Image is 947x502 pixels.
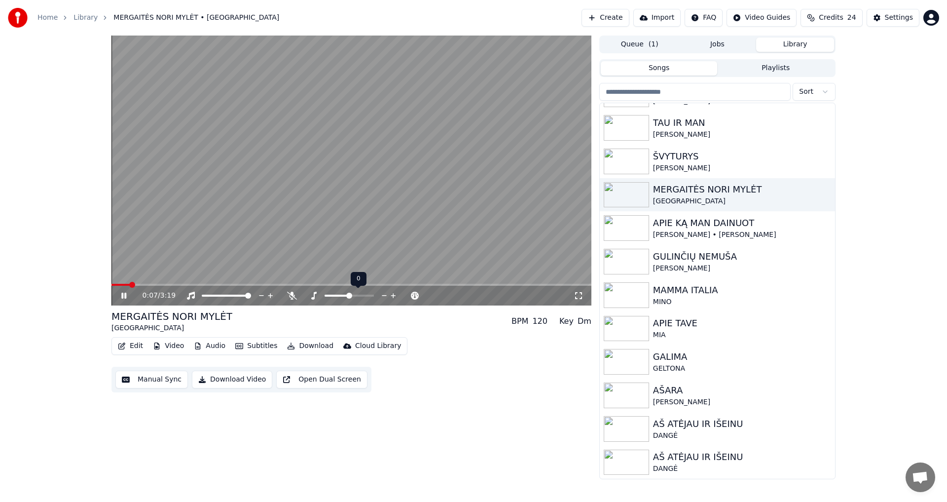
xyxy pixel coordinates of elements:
[653,183,831,196] div: MERGAITĖS NORI MYLĖT
[679,38,757,52] button: Jobs
[799,87,813,97] span: Sort
[115,371,188,388] button: Manual Sync
[653,364,831,374] div: GELTONA
[511,315,528,327] div: BPM
[653,150,831,163] div: ŠVYTURYS
[160,291,176,301] span: 3:19
[653,250,831,264] div: GULINČIŲ NEMUŠA
[653,230,831,240] div: [PERSON_NAME] • [PERSON_NAME]
[727,9,797,27] button: Video Guides
[653,450,831,464] div: AŠ ATĖJAU IR IŠEINU
[532,315,547,327] div: 120
[111,323,232,333] div: [GEOGRAPHIC_DATA]
[351,272,366,286] div: 0
[276,371,367,388] button: Open Dual Screen
[114,339,147,353] button: Edit
[653,297,831,307] div: MINO
[685,9,723,27] button: FAQ
[601,61,718,76] button: Songs
[653,397,831,407] div: [PERSON_NAME]
[801,9,862,27] button: Credits24
[143,291,158,301] span: 0:07
[653,196,831,206] div: [GEOGRAPHIC_DATA]
[653,316,831,330] div: APIE TAVE
[653,431,831,441] div: DANGĖ
[756,38,834,52] button: Library
[867,9,919,27] button: Settings
[819,13,843,23] span: Credits
[653,116,831,130] div: TAU IR MAN
[633,9,681,27] button: Import
[653,163,831,173] div: [PERSON_NAME]
[192,371,272,388] button: Download Video
[653,384,831,397] div: AŠARA
[649,39,658,49] span: ( 1 )
[231,339,281,353] button: Subtitles
[355,341,401,351] div: Cloud Library
[582,9,629,27] button: Create
[601,38,679,52] button: Queue
[653,417,831,431] div: AŠ ATĖJAU IR IŠEINU
[113,13,279,23] span: MERGAITĖS NORI MYLĖT • [GEOGRAPHIC_DATA]
[653,130,831,140] div: [PERSON_NAME]
[111,309,232,323] div: MERGAITĖS NORI MYLĖT
[906,463,935,492] div: Open chat
[653,264,831,273] div: [PERSON_NAME]
[653,330,831,340] div: MIA
[37,13,58,23] a: Home
[283,339,337,353] button: Download
[847,13,856,23] span: 24
[8,8,28,28] img: youka
[559,315,574,327] div: Key
[578,315,591,327] div: Dm
[885,13,913,23] div: Settings
[653,464,831,474] div: DANGĖ
[653,216,831,230] div: APIE KĄ MAN DAINUOT
[190,339,229,353] button: Audio
[73,13,98,23] a: Library
[149,339,188,353] button: Video
[653,350,831,364] div: GALIMA
[717,61,834,76] button: Playlists
[37,13,279,23] nav: breadcrumb
[143,291,166,301] div: /
[653,283,831,297] div: MAMMA ITALIA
